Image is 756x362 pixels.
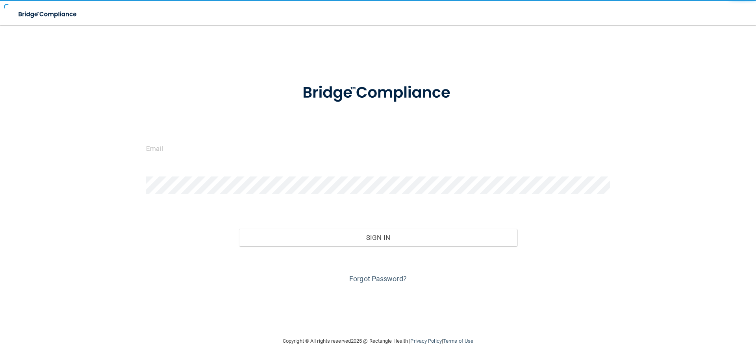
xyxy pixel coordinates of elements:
img: bridge_compliance_login_screen.278c3ca4.svg [286,72,470,113]
img: bridge_compliance_login_screen.278c3ca4.svg [12,6,84,22]
a: Forgot Password? [349,275,407,283]
div: Copyright © All rights reserved 2025 @ Rectangle Health | | [234,329,522,354]
input: Email [146,139,610,157]
button: Sign In [239,229,517,246]
a: Terms of Use [443,338,473,344]
a: Privacy Policy [410,338,441,344]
